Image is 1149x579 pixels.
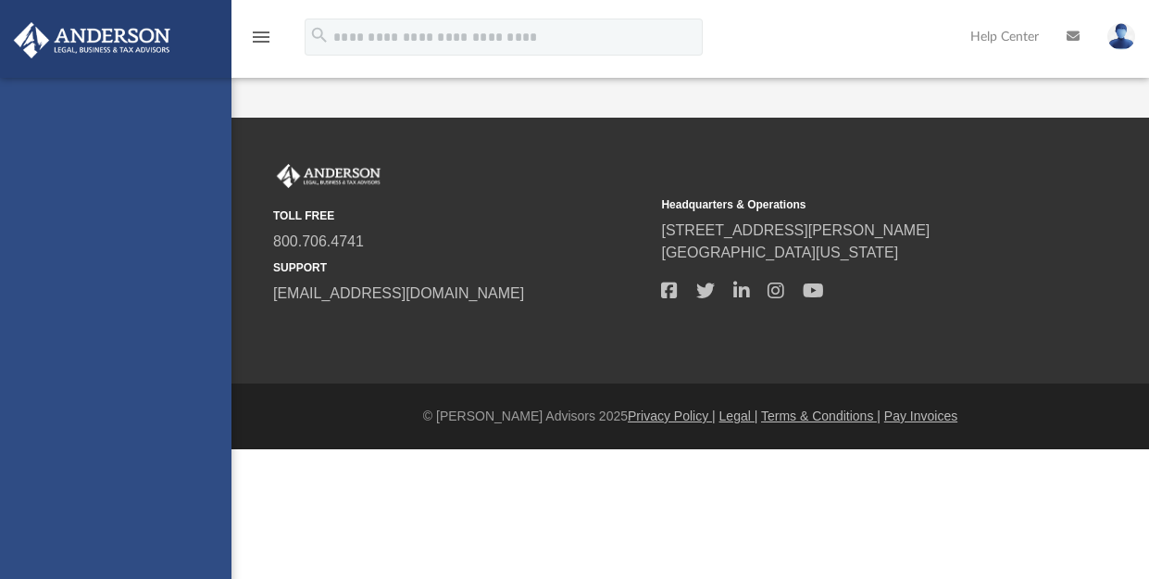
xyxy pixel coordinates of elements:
i: search [309,25,330,45]
a: Privacy Policy | [628,409,716,423]
a: Legal | [719,409,758,423]
div: © [PERSON_NAME] Advisors 2025 [231,407,1149,426]
img: Anderson Advisors Platinum Portal [8,22,176,58]
i: menu [250,26,272,48]
a: Pay Invoices [884,409,957,423]
small: SUPPORT [273,259,648,276]
a: [STREET_ADDRESS][PERSON_NAME] [661,222,930,238]
a: menu [250,35,272,48]
img: User Pic [1107,23,1135,50]
small: TOLL FREE [273,208,648,224]
a: [EMAIL_ADDRESS][DOMAIN_NAME] [273,285,524,301]
a: 800.706.4741 [273,233,364,249]
img: Anderson Advisors Platinum Portal [273,164,384,188]
small: Headquarters & Operations [661,196,1036,213]
a: Terms & Conditions | [761,409,880,423]
a: [GEOGRAPHIC_DATA][US_STATE] [661,245,898,260]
